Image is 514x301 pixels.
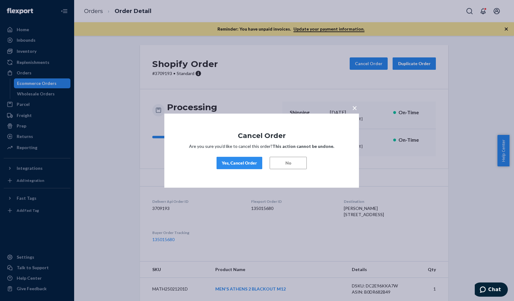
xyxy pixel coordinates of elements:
h1: Cancel Order [183,132,340,139]
span: × [352,102,357,113]
strong: This action cannot be undone. [272,144,334,149]
button: No [270,157,307,169]
p: Are you sure you’d like to cancel this order? [183,143,340,149]
iframe: Opens a widget where you can chat to one of our agents [475,282,508,298]
div: Yes, Cancel Order [222,160,257,166]
button: Yes, Cancel Order [217,157,262,169]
